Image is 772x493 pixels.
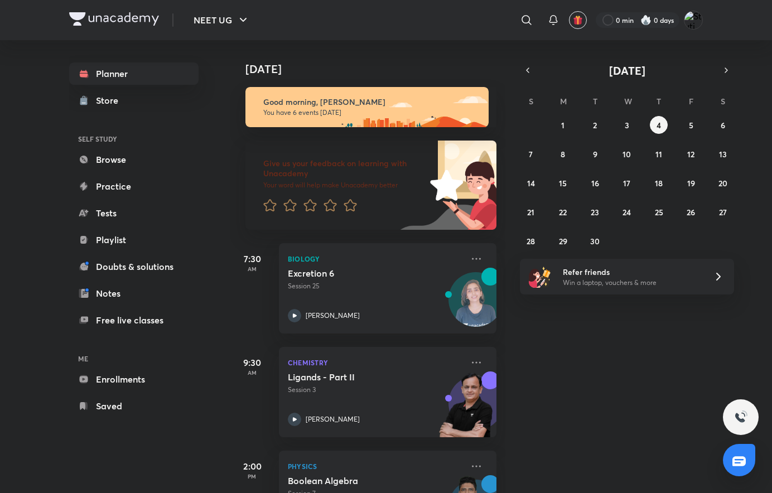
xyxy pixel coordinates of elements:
button: September 20, 2025 [714,174,732,192]
img: streak [640,14,652,26]
a: Playlist [69,229,199,251]
abbr: Monday [560,96,567,107]
button: September 23, 2025 [586,203,604,221]
button: September 10, 2025 [618,145,636,163]
abbr: September 8, 2025 [561,149,565,159]
abbr: Friday [689,96,693,107]
abbr: Saturday [721,96,725,107]
abbr: September 1, 2025 [561,120,564,130]
abbr: September 4, 2025 [657,120,661,130]
button: September 14, 2025 [522,174,540,192]
button: September 22, 2025 [554,203,572,221]
abbr: Thursday [657,96,661,107]
abbr: September 16, 2025 [591,178,599,188]
button: September 16, 2025 [586,174,604,192]
abbr: September 29, 2025 [559,236,567,246]
h5: Boolean Algebra [288,475,427,486]
abbr: September 17, 2025 [623,178,630,188]
img: avatar [573,15,583,25]
button: September 27, 2025 [714,203,732,221]
abbr: September 28, 2025 [527,236,535,246]
a: Free live classes [69,309,199,331]
a: Practice [69,175,199,197]
button: September 8, 2025 [554,145,572,163]
abbr: September 7, 2025 [529,149,533,159]
abbr: September 25, 2025 [655,207,663,217]
img: ttu [734,410,747,424]
p: AM [230,369,274,376]
h5: Excretion 6 [288,268,427,279]
abbr: September 15, 2025 [559,178,567,188]
p: AM [230,265,274,272]
button: September 3, 2025 [618,116,636,134]
button: September 26, 2025 [682,203,700,221]
p: Session 3 [288,385,463,395]
p: Chemistry [288,356,463,369]
abbr: September 18, 2025 [655,178,663,188]
h6: SELF STUDY [69,129,199,148]
button: September 18, 2025 [650,174,668,192]
abbr: September 23, 2025 [591,207,599,217]
abbr: September 12, 2025 [687,149,694,159]
h6: Good morning, [PERSON_NAME] [263,97,479,107]
a: Company Logo [69,12,159,28]
img: Avatar [449,278,503,332]
h5: 7:30 [230,252,274,265]
abbr: Tuesday [593,96,597,107]
button: September 28, 2025 [522,232,540,250]
abbr: September 3, 2025 [625,120,629,130]
abbr: September 30, 2025 [590,236,600,246]
abbr: Sunday [529,96,533,107]
p: Session 25 [288,281,463,291]
button: September 9, 2025 [586,145,604,163]
abbr: September 19, 2025 [687,178,695,188]
a: Enrollments [69,368,199,390]
button: September 11, 2025 [650,145,668,163]
p: Biology [288,252,463,265]
abbr: Wednesday [624,96,632,107]
h5: 9:30 [230,356,274,369]
span: [DATE] [609,63,645,78]
button: September 19, 2025 [682,174,700,192]
button: avatar [569,11,587,29]
button: September 29, 2025 [554,232,572,250]
abbr: September 5, 2025 [689,120,693,130]
button: September 13, 2025 [714,145,732,163]
abbr: September 22, 2025 [559,207,567,217]
h5: Ligands - Part II [288,371,427,383]
abbr: September 21, 2025 [527,207,534,217]
abbr: September 10, 2025 [623,149,631,159]
p: [PERSON_NAME] [306,311,360,321]
a: Planner [69,62,199,85]
button: September 7, 2025 [522,145,540,163]
abbr: September 14, 2025 [527,178,535,188]
abbr: September 27, 2025 [719,207,727,217]
h4: [DATE] [245,62,508,76]
abbr: September 26, 2025 [687,207,695,217]
img: referral [529,265,551,288]
h6: ME [69,349,199,368]
img: unacademy [435,371,496,448]
h6: Refer friends [563,266,700,278]
button: September 30, 2025 [586,232,604,250]
a: Notes [69,282,199,304]
h5: 2:00 [230,460,274,473]
img: Stuti Singh [684,11,703,30]
img: Company Logo [69,12,159,26]
a: Tests [69,202,199,224]
abbr: September 9, 2025 [593,149,597,159]
a: Doubts & solutions [69,255,199,278]
abbr: September 2, 2025 [593,120,597,130]
p: Physics [288,460,463,473]
button: September 2, 2025 [586,116,604,134]
button: September 6, 2025 [714,116,732,134]
abbr: September 11, 2025 [655,149,662,159]
p: Your word will help make Unacademy better [263,181,426,190]
abbr: September 24, 2025 [623,207,631,217]
button: [DATE] [535,62,718,78]
abbr: September 13, 2025 [719,149,727,159]
button: September 25, 2025 [650,203,668,221]
img: morning [245,87,489,127]
a: Saved [69,395,199,417]
button: September 24, 2025 [618,203,636,221]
